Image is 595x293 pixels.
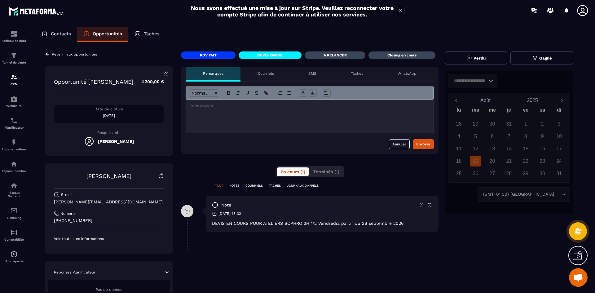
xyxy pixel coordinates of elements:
[310,167,343,176] button: Terminés (1)
[215,184,223,188] p: TOUT
[445,51,508,64] button: Perdu
[2,156,26,177] a: automationsautomationsEspace membre
[398,71,416,76] p: WhatsApp
[54,113,164,118] p: [DATE]
[10,30,18,38] img: formation
[10,207,18,215] img: email
[258,71,274,76] p: Courriels
[9,6,64,17] img: logo
[2,216,26,220] p: E-mailing
[191,5,394,18] h2: Nous avons effectué une mise à jour sur Stripe. Veuillez reconnecter votre compte Stripe afin de ...
[2,202,26,224] a: emailemailE-mailing
[221,202,231,208] p: note
[212,221,432,226] p: DEVIS EN COURS POUR ATELIERS SOPHRO 3H 1/2 Vendredià partir du 26 septembre 2026
[387,53,416,58] p: Closing en cours
[269,184,281,188] p: TÂCHES
[510,51,573,64] button: Gagné
[2,177,26,202] a: social-networksocial-networkRéseaux Sociaux
[10,229,18,236] img: accountant
[54,236,164,241] p: Voir toutes les informations
[2,260,26,263] p: IA prospects
[287,184,319,188] p: JOURNAUX D'APPELS
[10,117,18,124] img: scheduler
[10,139,18,146] img: automations
[413,139,434,149] button: Envoyer
[313,169,339,174] span: Terminés (1)
[128,27,166,42] a: Tâches
[10,251,18,258] img: automations
[474,56,486,60] span: Perdu
[86,173,131,179] a: [PERSON_NAME]
[2,126,26,129] p: Planificateur
[2,61,26,64] p: Tunnel de vente
[2,25,26,47] a: formationformationTableau de bord
[60,211,75,216] p: Numéro
[539,56,552,60] span: Gagné
[2,47,26,69] a: formationformationTunnel de vente
[257,53,283,58] p: DEVIS ENVOE
[569,268,588,287] a: Ouvrir le chat
[10,182,18,189] img: social-network
[277,167,309,176] button: En cours (1)
[218,211,241,216] p: [DATE] 15:02
[2,82,26,86] p: CRM
[54,131,164,135] p: Responsable
[10,52,18,59] img: formation
[2,112,26,134] a: schedulerschedulerPlanificateur
[280,169,305,174] span: En cours (1)
[54,270,95,275] p: Réponses Planificateur
[93,31,122,37] p: Opportunités
[416,141,430,147] div: Envoyer
[200,53,217,58] p: RDV FAIT
[10,95,18,103] img: automations
[54,107,164,112] p: Date de clôture
[2,191,26,198] p: Réseaux Sociaux
[35,27,77,42] a: Contacts
[10,160,18,168] img: automations
[54,78,133,85] p: Opportunité [PERSON_NAME]
[308,71,316,76] p: SMS
[61,192,73,197] p: E-mail
[52,52,97,56] p: Revenir aux opportunités
[54,218,164,224] p: [PHONE_NUMBER]
[389,139,410,149] button: Annuler
[144,31,160,37] p: Tâches
[77,27,128,42] a: Opportunités
[51,31,71,37] p: Contacts
[2,104,26,108] p: Webinaire
[351,71,363,76] p: Tâches
[2,238,26,241] p: Comptabilité
[229,184,239,188] p: NOTES
[2,224,26,246] a: accountantaccountantComptabilité
[98,139,134,144] h5: [PERSON_NAME]
[203,71,223,76] p: Remarques
[135,76,164,88] p: 4 200,00 €
[2,148,26,151] p: Automatisations
[54,199,164,205] p: [PERSON_NAME][EMAIL_ADDRESS][DOMAIN_NAME]
[2,39,26,42] p: Tableau de bord
[2,91,26,112] a: automationsautomationsWebinaire
[2,69,26,91] a: formationformationCRM
[2,169,26,173] p: Espace membre
[2,134,26,156] a: automationsautomationsAutomatisations
[324,53,347,58] p: A RELANCER
[10,73,18,81] img: formation
[245,184,263,188] p: COURRIELS
[96,287,122,292] span: Pas de donnée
